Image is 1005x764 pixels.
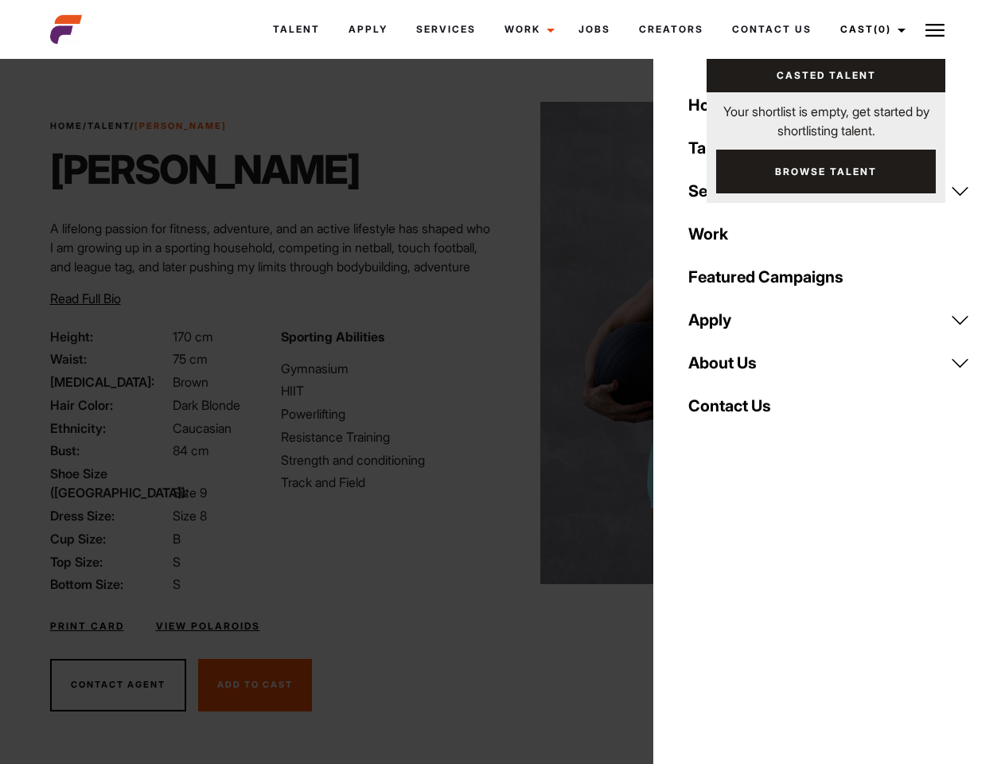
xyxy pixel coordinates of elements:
a: Home [679,84,980,127]
img: Burger icon [925,21,945,40]
li: Powerlifting [281,404,493,423]
span: Waist: [50,349,169,368]
span: (0) [874,23,891,35]
li: Gymnasium [281,359,493,378]
span: B [173,531,181,547]
strong: [PERSON_NAME] [134,120,227,131]
a: Featured Campaigns [679,255,980,298]
span: Top Size: [50,552,169,571]
span: 75 cm [173,351,208,367]
p: Your shortlist is empty, get started by shortlisting talent. [707,92,945,140]
li: Strength and conditioning [281,450,493,470]
a: Work [490,8,564,51]
span: Dark Blonde [173,397,240,413]
a: Creators [625,8,718,51]
a: Contact Us [679,384,980,427]
span: S [173,576,181,592]
span: S [173,554,181,570]
a: Services [402,8,490,51]
a: Talent [88,120,130,131]
a: Apply [679,298,980,341]
span: / / [50,119,227,133]
a: Browse Talent [716,150,936,193]
a: Print Card [50,619,124,633]
span: Hair Color: [50,396,169,415]
span: Dress Size: [50,506,169,525]
a: Services [679,170,980,212]
span: Size 8 [173,508,207,524]
button: Contact Agent [50,659,186,711]
span: 84 cm [173,442,209,458]
span: Bottom Size: [50,575,169,594]
span: Add To Cast [217,679,293,690]
span: Read Full Bio [50,290,121,306]
a: About Us [679,341,980,384]
a: Contact Us [718,8,826,51]
a: Talent [679,127,980,170]
span: Cup Size: [50,529,169,548]
span: 170 cm [173,329,213,345]
a: Talent [259,8,334,51]
span: Size 9 [173,485,207,501]
span: Shoe Size ([GEOGRAPHIC_DATA]): [50,464,169,502]
a: Home [50,120,83,131]
span: Brown [173,374,208,390]
a: Work [679,212,980,255]
li: Track and Field [281,473,493,492]
li: HIIT [281,381,493,400]
span: Caucasian [173,420,232,436]
p: A lifelong passion for fitness, adventure, and an active lifestyle has shaped who I am growing up... [50,219,493,295]
a: Casted Talent [707,59,945,92]
span: [MEDICAL_DATA]: [50,372,169,392]
span: Height: [50,327,169,346]
a: Cast(0) [826,8,915,51]
strong: Sporting Abilities [281,329,384,345]
a: Jobs [564,8,625,51]
button: Add To Cast [198,659,312,711]
img: cropped-aefm-brand-fav-22-square.png [50,14,82,45]
a: Apply [334,8,402,51]
button: Read Full Bio [50,289,121,308]
span: Bust: [50,441,169,460]
li: Resistance Training [281,427,493,446]
h1: [PERSON_NAME] [50,146,360,193]
span: Ethnicity: [50,419,169,438]
a: View Polaroids [156,619,260,633]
